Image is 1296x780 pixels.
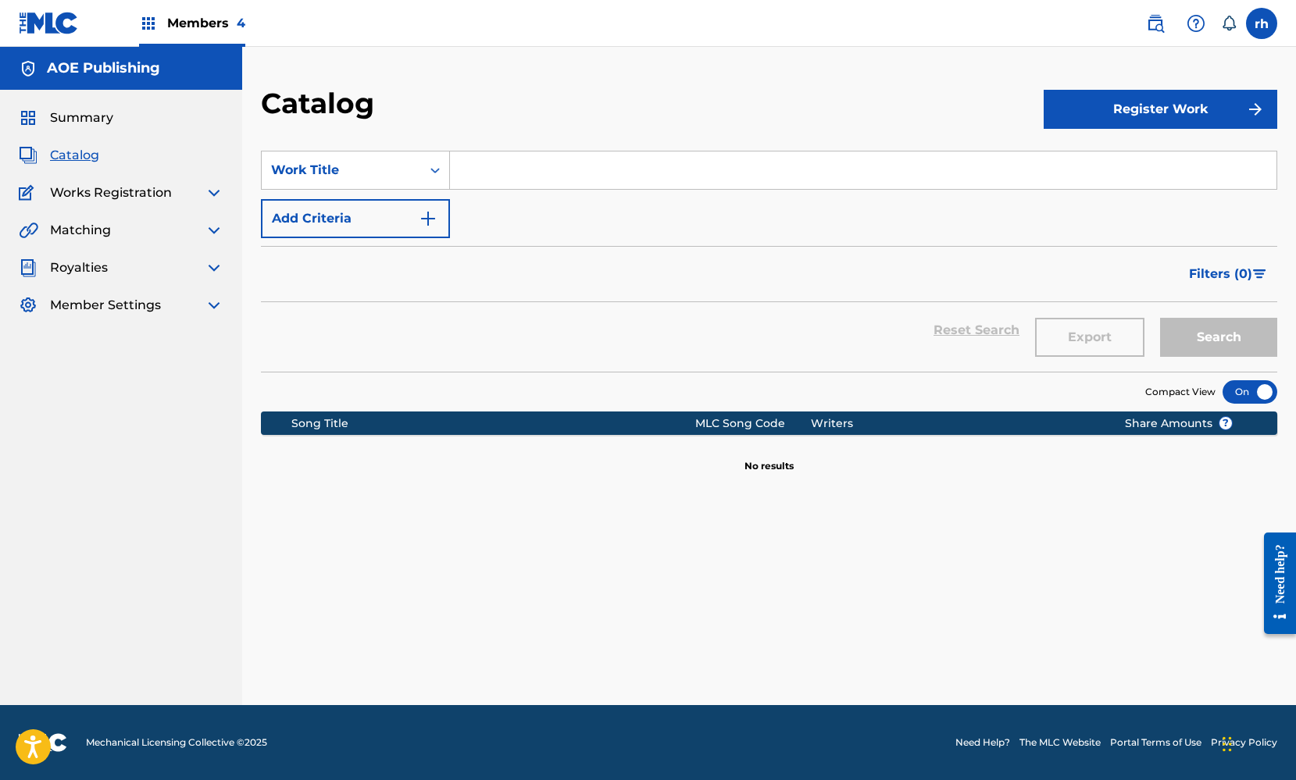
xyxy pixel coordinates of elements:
[1219,417,1232,429] span: ?
[19,59,37,78] img: Accounts
[19,109,37,127] img: Summary
[1246,100,1265,119] img: f7272a7cc735f4ea7f67.svg
[19,221,38,240] img: Matching
[744,440,794,473] p: No results
[237,16,245,30] span: 4
[1019,735,1101,750] a: The MLC Website
[1211,735,1277,750] a: Privacy Policy
[205,258,223,277] img: expand
[50,258,108,277] span: Royalties
[50,146,99,165] span: Catalog
[50,221,111,240] span: Matching
[19,12,79,34] img: MLC Logo
[419,209,437,228] img: 9d2ae6d4665cec9f34b9.svg
[811,415,1101,432] div: Writers
[291,415,695,432] div: Song Title
[695,415,811,432] div: MLC Song Code
[167,14,245,32] span: Members
[19,296,37,315] img: Member Settings
[205,221,223,240] img: expand
[1110,735,1201,750] a: Portal Terms of Use
[50,183,172,202] span: Works Registration
[47,59,160,77] h5: AOE Publishing
[261,86,382,121] h2: Catalog
[19,146,99,165] a: CatalogCatalog
[50,296,161,315] span: Member Settings
[19,183,39,202] img: Works Registration
[261,151,1277,372] form: Search Form
[1146,14,1165,33] img: search
[19,109,113,127] a: SummarySummary
[1145,385,1216,399] span: Compact View
[271,161,412,180] div: Work Title
[1221,16,1237,31] div: Notifications
[1252,517,1296,650] iframe: Resource Center
[1125,415,1233,432] span: Share Amounts
[19,146,37,165] img: Catalog
[1180,255,1277,294] button: Filters (0)
[86,735,267,750] span: Mechanical Licensing Collective © 2025
[139,14,158,33] img: Top Rightsholders
[1218,705,1296,780] iframe: Chat Widget
[19,258,37,277] img: Royalties
[1140,8,1171,39] a: Public Search
[1246,8,1277,39] div: User Menu
[1180,8,1212,39] div: Help
[955,735,1010,750] a: Need Help?
[1253,269,1266,279] img: filter
[205,183,223,202] img: expand
[50,109,113,127] span: Summary
[205,296,223,315] img: expand
[1189,265,1252,283] span: Filters ( 0 )
[1044,90,1277,129] button: Register Work
[19,733,67,752] img: logo
[261,199,450,238] button: Add Criteria
[1187,14,1205,33] img: help
[1223,721,1232,768] div: Drag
